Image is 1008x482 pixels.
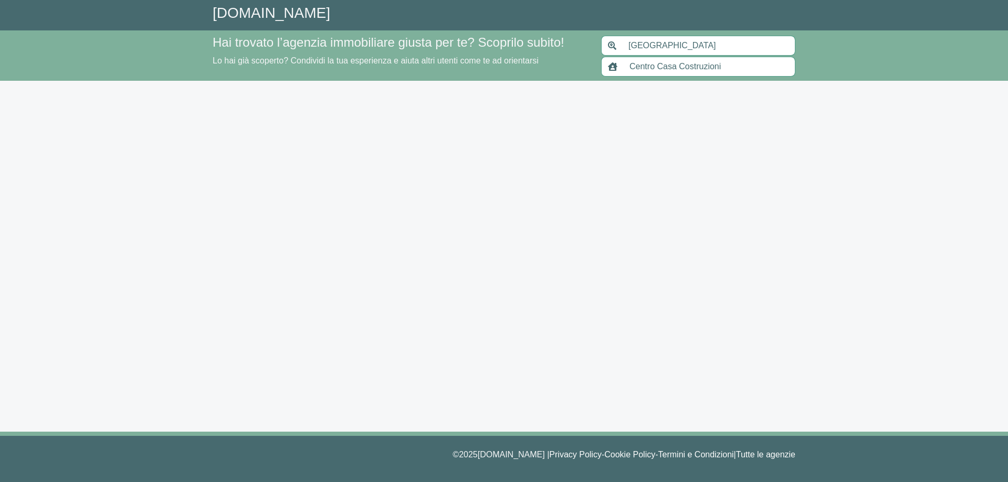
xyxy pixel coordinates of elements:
[213,5,330,21] a: [DOMAIN_NAME]
[658,450,734,459] a: Termini e Condizioni
[549,450,602,459] a: Privacy Policy
[213,448,795,461] p: © 2025 [DOMAIN_NAME] | - - |
[736,450,795,459] a: Tutte le agenzie
[213,35,589,50] h4: Hai trovato l’agenzia immobiliare giusta per te? Scoprilo subito!
[604,450,655,459] a: Cookie Policy
[622,36,795,56] input: Inserisci area di ricerca (Comune o Provincia)
[213,55,589,67] p: Lo hai già scoperto? Condividi la tua esperienza e aiuta altri utenti come te ad orientarsi
[623,57,795,77] input: Inserisci nome agenzia immobiliare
